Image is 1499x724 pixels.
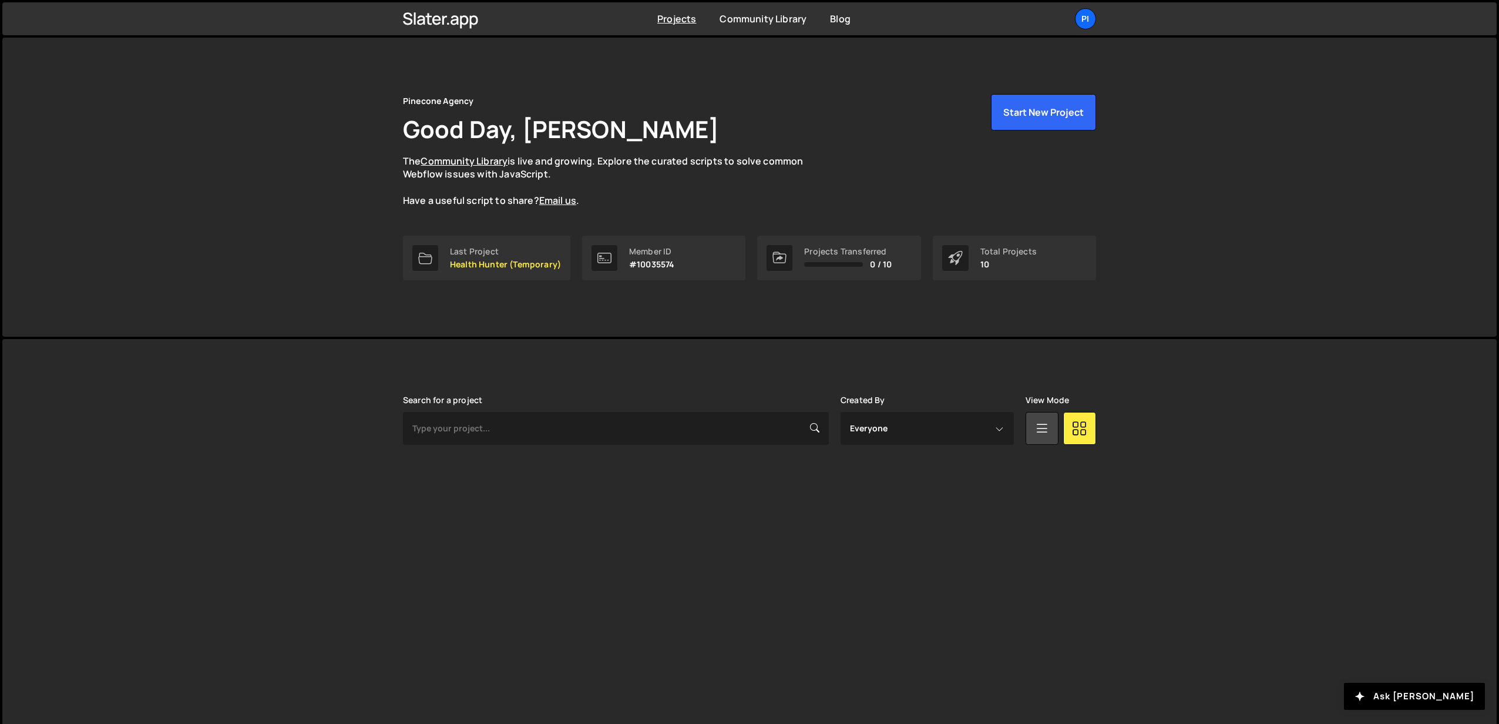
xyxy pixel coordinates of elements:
[539,194,576,207] a: Email us
[629,260,674,269] p: #10035574
[720,12,806,25] a: Community Library
[403,412,829,445] input: Type your project...
[1026,395,1069,405] label: View Mode
[841,395,885,405] label: Created By
[980,260,1037,269] p: 10
[991,94,1096,130] button: Start New Project
[403,94,473,108] div: Pinecone Agency
[629,247,674,256] div: Member ID
[980,247,1037,256] div: Total Projects
[421,155,507,167] a: Community Library
[450,247,561,256] div: Last Project
[403,236,570,280] a: Last Project Health Hunter (Temporary)
[1344,683,1485,710] button: Ask [PERSON_NAME]
[804,247,892,256] div: Projects Transferred
[830,12,851,25] a: Blog
[870,260,892,269] span: 0 / 10
[403,113,719,145] h1: Good Day, [PERSON_NAME]
[1075,8,1096,29] a: Pi
[403,395,482,405] label: Search for a project
[403,155,826,207] p: The is live and growing. Explore the curated scripts to solve common Webflow issues with JavaScri...
[657,12,696,25] a: Projects
[450,260,561,269] p: Health Hunter (Temporary)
